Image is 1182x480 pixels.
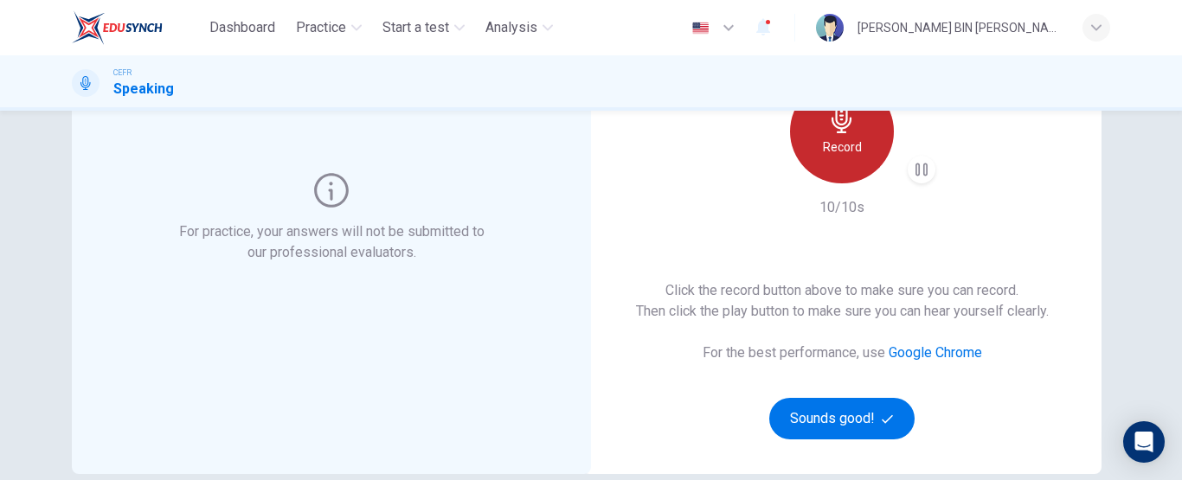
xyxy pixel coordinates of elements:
a: EduSynch logo [72,10,202,45]
img: Profile picture [816,14,844,42]
span: Practice [296,17,346,38]
button: Start a test [376,12,472,43]
h6: For practice, your answers will not be submitted to our professional evaluators. [176,221,488,263]
div: Open Intercom Messenger [1123,421,1165,463]
img: en [690,22,711,35]
button: Dashboard [202,12,282,43]
button: Analysis [479,12,560,43]
h6: Record [823,137,862,157]
span: Dashboard [209,17,275,38]
h6: 10/10s [819,197,864,218]
button: Practice [289,12,369,43]
div: [PERSON_NAME] BIN [PERSON_NAME] [858,17,1062,38]
a: Google Chrome [889,344,982,361]
img: EduSynch logo [72,10,163,45]
span: CEFR [113,67,132,79]
span: Start a test [382,17,449,38]
h1: Speaking [113,79,174,99]
h6: For the best performance, use [703,342,982,363]
button: Record [790,80,894,183]
h6: Click the record button above to make sure you can record. Then click the play button to make sur... [636,280,1049,322]
span: Analysis [485,17,537,38]
button: Sounds good! [769,398,915,439]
